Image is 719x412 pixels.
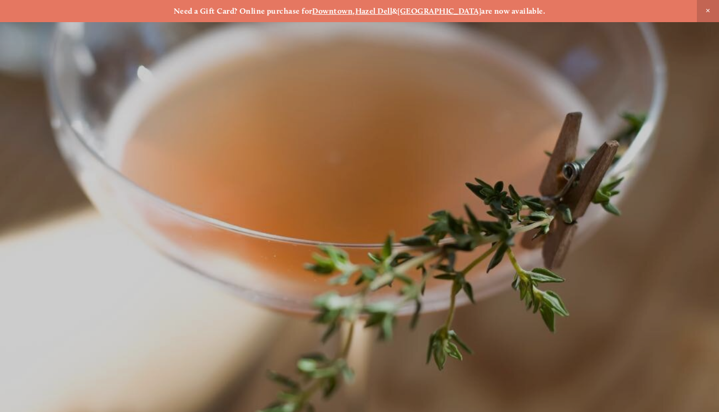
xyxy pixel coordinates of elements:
strong: Need a Gift Card? Online purchase for [174,6,313,16]
a: Downtown [312,6,353,16]
a: [GEOGRAPHIC_DATA] [397,6,481,16]
strong: & [392,6,397,16]
a: Hazel Dell [355,6,393,16]
strong: are now available. [481,6,545,16]
strong: , [353,6,355,16]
